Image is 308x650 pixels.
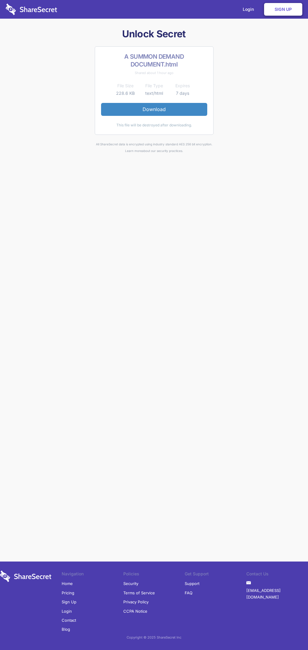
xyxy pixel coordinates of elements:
[62,571,123,579] li: Navigation
[101,53,207,68] h2: A SUMMON DEMAND DOCUMENT.html
[62,588,74,597] a: Pricing
[6,4,57,15] img: logo-wordmark-white-trans-d4663122ce5f474addd5e946df7df03e33cb6a1c49d2221995e7729f52c070b2.svg
[140,82,168,89] th: File Type
[111,90,140,97] td: 228.6 KB
[123,607,147,616] a: CCPA Notice
[185,588,192,597] a: FAQ
[123,588,155,597] a: Terms of Service
[264,3,302,16] a: Sign Up
[246,571,308,579] li: Contact Us
[62,616,76,625] a: Contact
[185,579,199,588] a: Support
[123,571,185,579] li: Policies
[62,607,72,616] a: Login
[101,122,207,128] div: This file will be destroyed after downloading.
[125,149,142,153] a: Learn more
[62,597,76,606] a: Sign Up
[140,90,168,97] td: text/html
[101,103,207,116] a: Download
[62,579,73,588] a: Home
[168,90,197,97] td: 7 days
[111,82,140,89] th: File Size
[123,597,149,606] a: Privacy Policy
[185,571,246,579] li: Get Support
[62,625,70,634] a: Blog
[246,586,308,602] a: [EMAIL_ADDRESS][DOMAIN_NAME]
[168,82,197,89] th: Expires
[101,70,207,76] div: Shared about 1 hour ago
[123,579,138,588] a: Security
